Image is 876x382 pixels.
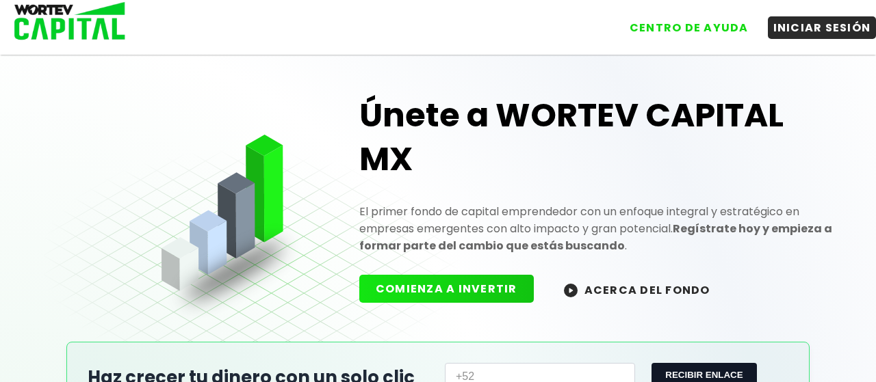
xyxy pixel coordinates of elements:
button: CENTRO DE AYUDA [624,16,754,39]
p: El primer fondo de capital emprendedor con un enfoque integral y estratégico en empresas emergent... [359,203,832,254]
h1: Únete a WORTEV CAPITAL MX [359,94,832,181]
img: wortev-capital-acerca-del-fondo [564,284,578,297]
button: COMIENZA A INVERTIR [359,275,534,303]
button: ACERCA DEL FONDO [547,275,727,304]
strong: Regístrate hoy y empieza a formar parte del cambio que estás buscando [359,221,832,254]
a: COMIENZA A INVERTIR [359,281,547,297]
a: CENTRO DE AYUDA [610,6,754,39]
